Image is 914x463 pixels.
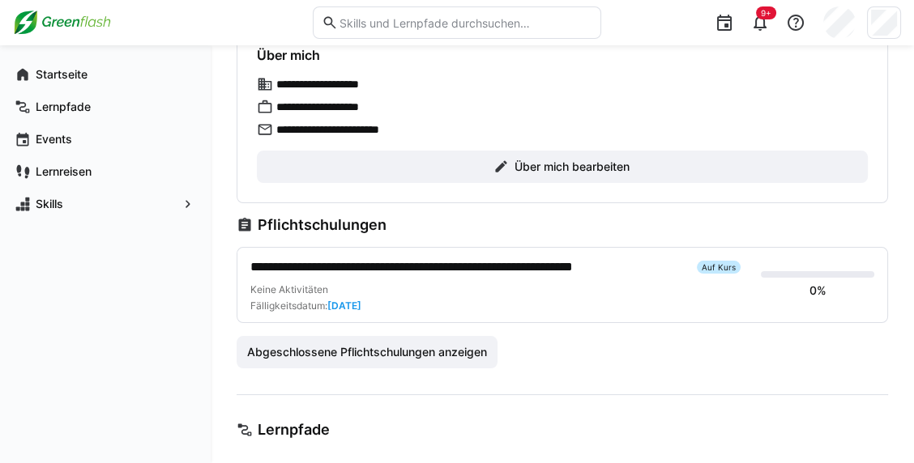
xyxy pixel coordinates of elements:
[258,421,330,439] h3: Lernpfade
[697,261,741,274] div: Auf Kurs
[257,47,320,63] h4: Über mich
[809,282,826,299] div: 0%
[257,151,868,183] button: Über mich bearbeiten
[761,8,771,18] span: 9+
[250,283,328,295] span: Keine Aktivitäten
[237,336,498,368] button: Abgeschlossene Pflichtschulungen anzeigen
[258,216,387,234] h3: Pflichtschulungen
[327,299,361,312] span: [DATE]
[511,159,631,175] span: Über mich bearbeiten
[338,15,592,30] input: Skills und Lernpfade durchsuchen…
[250,299,361,312] div: Fälligkeitsdatum:
[245,344,489,360] span: Abgeschlossene Pflichtschulungen anzeigen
